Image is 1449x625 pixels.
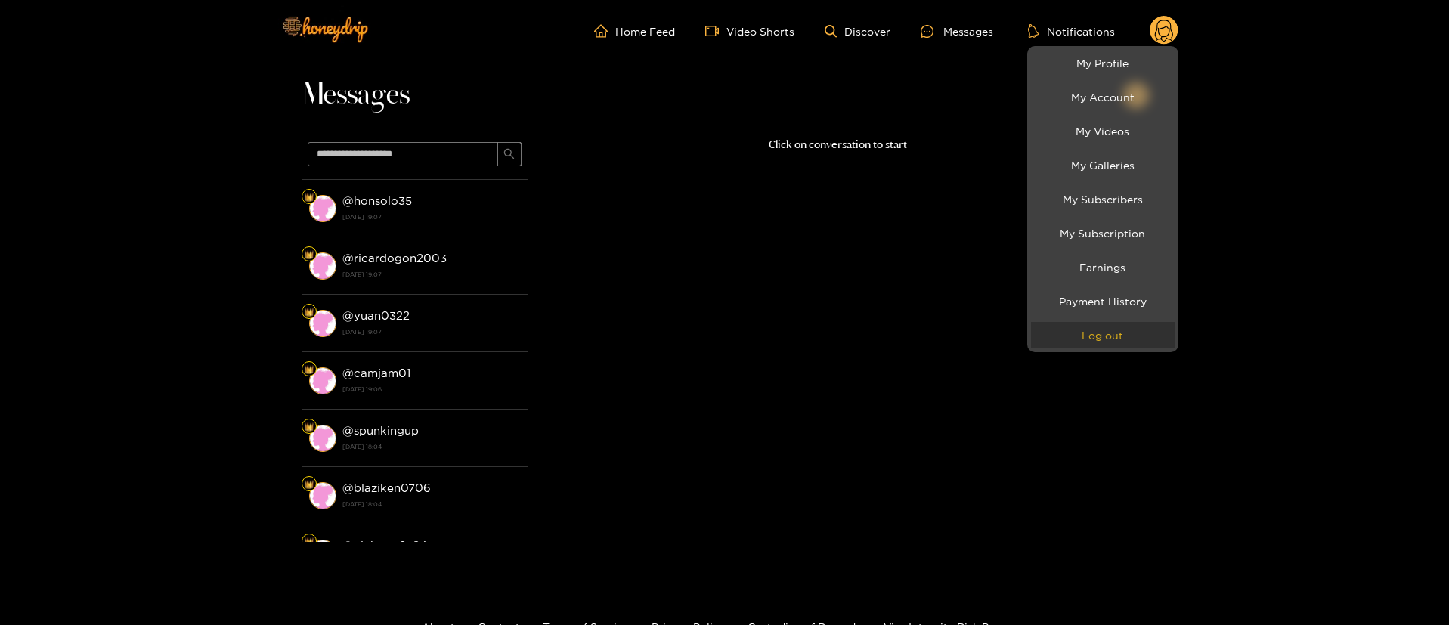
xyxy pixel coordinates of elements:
a: Payment History [1031,288,1175,314]
a: My Profile [1031,50,1175,76]
a: Earnings [1031,254,1175,280]
a: My Subscribers [1031,186,1175,212]
a: My Account [1031,84,1175,110]
a: My Subscription [1031,220,1175,246]
a: My Videos [1031,118,1175,144]
a: My Galleries [1031,152,1175,178]
button: Log out [1031,322,1175,348]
